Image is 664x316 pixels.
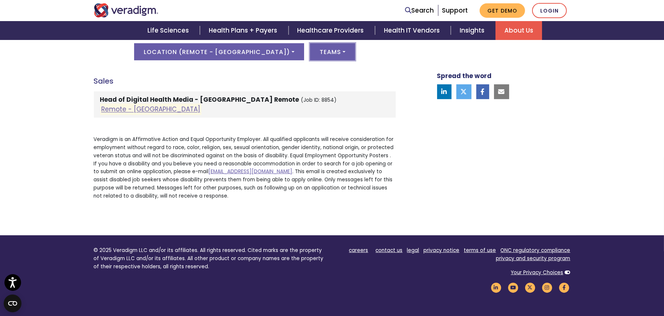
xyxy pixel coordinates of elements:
[200,21,288,40] a: Health Plans + Payers
[94,3,159,17] img: Veradigm logo
[94,135,396,200] p: Veradigm is an Affirmative Action and Equal Opportunity Employer. All qualified applicants will r...
[490,284,503,291] a: Veradigm LinkedIn Link
[310,43,355,60] button: Teams
[511,269,563,276] a: Your Privacy Choices
[349,247,368,254] a: careers
[451,21,496,40] a: Insights
[424,247,460,254] a: privacy notice
[496,255,571,262] a: privacy and security program
[480,3,525,18] a: Get Demo
[558,284,571,291] a: Veradigm Facebook Link
[464,247,496,254] a: terms of use
[139,21,200,40] a: Life Sciences
[376,247,403,254] a: contact us
[375,21,451,40] a: Health IT Vendors
[524,284,537,291] a: Veradigm Twitter Link
[501,247,571,254] a: ONC regulatory compliance
[100,95,299,104] strong: Head of Digital Health Media - [GEOGRAPHIC_DATA] Remote
[532,3,567,18] a: Login
[496,21,542,40] a: About Us
[134,43,304,60] button: Location (Remote - [GEOGRAPHIC_DATA])
[209,168,293,175] a: [EMAIL_ADDRESS][DOMAIN_NAME]
[94,77,396,85] h4: Sales
[101,105,200,114] a: Remote - [GEOGRAPHIC_DATA]
[94,246,327,270] p: © 2025 Veradigm LLC and/or its affiliates. All rights reserved. Cited marks are the property of V...
[301,97,337,104] small: (Job ID: 8854)
[405,6,434,16] a: Search
[442,6,468,15] a: Support
[407,247,419,254] a: legal
[289,21,375,40] a: Healthcare Providers
[4,295,21,312] button: Open CMP widget
[507,284,520,291] a: Veradigm YouTube Link
[541,284,554,291] a: Veradigm Instagram Link
[437,71,492,80] strong: Spread the word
